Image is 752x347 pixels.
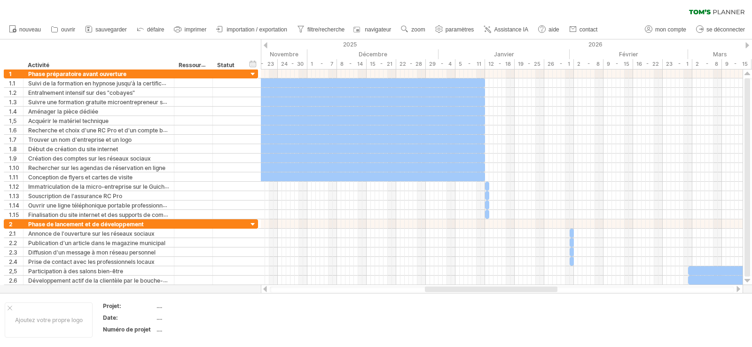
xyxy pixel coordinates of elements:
font: Ajoutez votre propre logo [15,316,83,324]
font: 8 - 14 [340,61,363,67]
font: Souscription de l'assurance RC Pro [28,193,122,200]
font: 29 - 4 [429,61,452,67]
div: Février 2026 [570,49,688,59]
font: Participation à des salons bien-être [28,268,123,275]
a: défaire [134,23,167,36]
a: nouveau [7,23,44,36]
font: sauvegarder [95,26,127,33]
font: 5 - 11 [459,61,481,67]
a: navigateur [352,23,394,36]
font: zoom [411,26,425,33]
font: 1.8 [9,146,17,153]
font: 1.3 [9,99,17,106]
a: Assistance IA [481,23,531,36]
font: Statut [217,62,235,69]
font: 23 - 1 [666,61,689,67]
font: 9 - 15 [607,61,629,67]
font: 26 - 1 [548,61,570,67]
font: Finalisation du site internet et des supports de communication [28,211,193,218]
font: 2.3 [9,249,17,256]
a: ouvrir [48,23,78,36]
font: 1.11 [9,174,18,181]
font: se déconnecter [706,26,745,33]
font: 22 - 28 [399,61,422,67]
font: Prise de contact avec les professionnels locaux [28,258,155,265]
a: sauvegarder [83,23,130,36]
font: Trouver un nom d'entreprise et un logo [28,136,132,143]
font: 2.6 [9,277,17,284]
a: se déconnecter [694,23,748,36]
font: défaire [147,26,164,33]
font: Création des comptes sur les réseaux sociaux [28,155,151,162]
font: 12 - 18 [488,61,511,67]
font: Aménager la pièce dédiée [28,108,98,115]
font: 2025 [343,41,357,48]
font: ouvrir [61,26,75,33]
font: 15 - 21 [370,61,392,67]
font: 1.14 [9,202,19,209]
font: Conception de flyers et cartes de visite [28,174,133,181]
font: navigateur [365,26,391,33]
font: Suivre une formation gratuite microentrepreneur sur 5 jours [28,98,188,106]
div: Janvier 2026 [439,49,570,59]
a: importation / exportation [214,23,290,36]
font: Date: [103,314,118,321]
font: 1.2 [9,89,16,96]
font: 17 - 23 [251,61,274,67]
a: imprimer [172,23,209,36]
font: 2.4 [9,258,17,265]
font: 1.15 [9,211,19,218]
div: Décembre 2025 [307,49,439,59]
font: aide [548,26,559,33]
font: Février [619,51,638,58]
font: 1.1 [9,80,16,87]
font: imprimer [184,26,206,33]
font: 1 - 7 [311,61,333,67]
font: Diffusion d'un message à mon réseau personnel [28,249,156,256]
font: Phase préparatoire avant ouverture [28,70,126,77]
font: Recherche et choix d'une RC Pro et d'un compte bancaire dédié [28,126,200,134]
font: mon compte [655,26,686,33]
font: 2,5 [9,268,17,275]
font: Projet: [103,302,121,309]
font: 2.1 [9,230,16,237]
font: Entraînement intensif sur des "cobayes" [28,89,135,96]
font: Décembre [359,51,387,58]
font: Annonce de l'ouverture sur les réseaux sociaux [28,230,155,237]
font: Immatriculation de la micro-entreprise sur le Guichet Unique [28,183,190,190]
a: filtre/recherche [295,23,347,36]
font: Assistance IA [494,26,528,33]
font: 2 [9,221,13,228]
font: 1,5 [9,117,16,124]
font: .... [157,314,162,321]
a: mon compte [642,23,689,36]
font: 9 - 15 [725,61,748,67]
font: 1.12 [9,183,19,190]
font: 19 - 25 [518,61,540,67]
font: Activité [28,62,49,69]
a: contact [567,23,601,36]
font: 2.2 [9,239,17,247]
font: Développement actif de la clientèle par le bouche-à-oreille [28,277,186,284]
font: 24 - 30 [281,61,304,67]
font: paramètres [446,26,474,33]
font: 2 - 8 [696,61,718,67]
font: Début de création du site internet [28,146,118,153]
font: 2026 [588,41,603,48]
font: Mars [713,51,727,58]
font: 1.9 [9,155,17,162]
font: filtre/recherche [307,26,345,33]
font: 2 - 8 [577,61,600,67]
font: .... [157,326,162,333]
font: Suivi de la formation en hypnose jusqu'à la certification [28,79,175,87]
font: Janvier [494,51,514,58]
font: Ressource [179,61,208,69]
font: importation / exportation [227,26,287,33]
font: 1.6 [9,127,17,134]
font: 16 - 22 [636,61,659,67]
font: 1.10 [9,164,19,171]
font: Acquérir le matériel technique [28,117,109,124]
font: Numéro de projet [103,326,151,333]
font: .... [157,302,162,309]
font: Publication d'un article dans le magazine municipal [28,239,165,247]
